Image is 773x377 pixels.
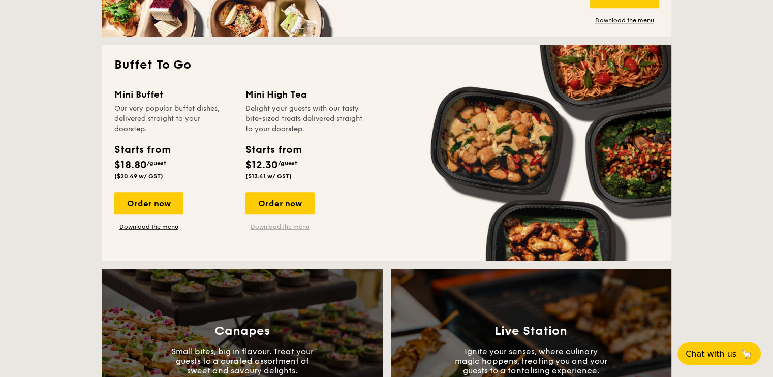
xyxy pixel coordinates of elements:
h3: Canapes [214,324,270,338]
div: Order now [245,192,315,214]
span: /guest [278,160,297,167]
div: Mini High Tea [245,87,364,102]
h3: Live Station [494,324,567,338]
span: ($13.41 w/ GST) [245,173,292,180]
a: Download the menu [245,223,315,231]
div: Starts from [245,142,301,158]
a: Download the menu [590,16,659,24]
a: Download the menu [114,223,183,231]
button: Chat with us🦙 [677,342,761,365]
span: 🦙 [740,348,753,360]
div: Mini Buffet [114,87,233,102]
p: Ignite your senses, where culinary magic happens, treating you and your guests to a tantalising e... [455,347,607,375]
span: ($20.49 w/ GST) [114,173,163,180]
span: /guest [147,160,166,167]
div: Starts from [114,142,170,158]
span: Chat with us [686,349,736,359]
p: Small bites, big in flavour. Treat your guests to a curated assortment of sweet and savoury delig... [166,347,319,375]
div: Order now [114,192,183,214]
div: Delight your guests with our tasty bite-sized treats delivered straight to your doorstep. [245,104,364,134]
h2: Buffet To Go [114,57,659,73]
span: $18.80 [114,159,147,171]
span: $12.30 [245,159,278,171]
div: Our very popular buffet dishes, delivered straight to your doorstep. [114,104,233,134]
